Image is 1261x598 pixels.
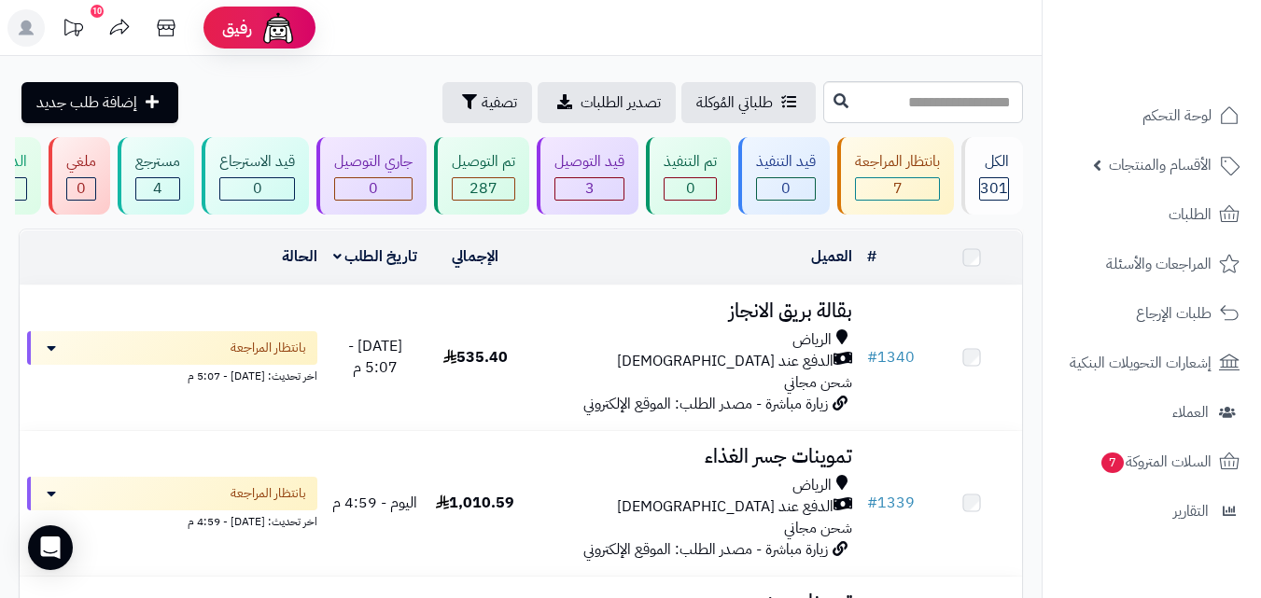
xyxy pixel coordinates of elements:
span: رفيق [222,17,252,39]
span: بانتظار المراجعة [231,339,306,357]
span: 287 [469,177,497,200]
span: 7 [1101,452,1124,473]
a: العملاء [1054,390,1250,435]
span: 301 [980,177,1008,200]
a: تصدير الطلبات [538,82,676,123]
a: التقارير [1054,489,1250,534]
a: الكل301 [958,137,1027,215]
span: العملاء [1172,399,1209,425]
span: زيارة مباشرة - مصدر الطلب: الموقع الإلكتروني [583,538,828,561]
a: طلباتي المُوكلة [681,82,816,123]
div: قيد التنفيذ [756,151,816,173]
div: تم التوصيل [452,151,515,173]
span: 535.40 [443,346,508,369]
button: تصفية [442,82,532,123]
div: 0 [335,178,412,200]
a: جاري التوصيل 0 [313,137,430,215]
span: بانتظار المراجعة [231,484,306,503]
span: 1,010.59 [436,492,514,514]
div: جاري التوصيل [334,151,413,173]
span: شحن مجاني [784,517,852,539]
div: 287 [453,178,514,200]
a: طلبات الإرجاع [1054,291,1250,336]
span: 0 [253,177,262,200]
span: 0 [369,177,378,200]
span: إضافة طلب جديد [36,91,137,114]
span: اليوم - 4:59 م [332,492,417,514]
div: Open Intercom Messenger [28,525,73,570]
a: #1339 [867,492,915,514]
a: قيد التنفيذ 0 [735,137,834,215]
span: 0 [77,177,86,200]
div: اخر تحديث: [DATE] - 5:07 م [27,365,317,384]
h3: تموينات جسر الغذاء [533,446,852,467]
div: قيد الاسترجاع [219,151,295,173]
span: # [867,346,877,369]
a: العميل [811,245,852,268]
a: قيد الاسترجاع 0 [198,137,313,215]
div: قيد التوصيل [554,151,624,173]
span: [DATE] - 5:07 م [348,335,402,379]
span: الدفع عند [DEMOGRAPHIC_DATA] [617,496,834,518]
span: تصدير الطلبات [581,91,661,114]
div: مسترجع [135,151,180,173]
span: طلباتي المُوكلة [696,91,773,114]
a: قيد التوصيل 3 [533,137,642,215]
a: إضافة طلب جديد [21,82,178,123]
a: تاريخ الطلب [333,245,418,268]
span: شحن مجاني [784,371,852,394]
img: logo-2.png [1134,44,1243,83]
a: لوحة التحكم [1054,93,1250,138]
div: 3 [555,178,623,200]
div: 0 [757,178,815,200]
span: لوحة التحكم [1142,103,1212,129]
span: 0 [686,177,695,200]
span: التقارير [1173,498,1209,524]
a: بانتظار المراجعة 7 [834,137,958,215]
a: # [867,245,876,268]
a: الإجمالي [452,245,498,268]
span: طلبات الإرجاع [1136,300,1212,327]
a: مسترجع 4 [114,137,198,215]
span: 7 [893,177,903,200]
span: السلات المتروكة [1100,449,1212,475]
a: الحالة [282,245,317,268]
span: تصفية [482,91,517,114]
div: بانتظار المراجعة [855,151,940,173]
a: #1340 [867,346,915,369]
div: ملغي [66,151,96,173]
span: زيارة مباشرة - مصدر الطلب: الموقع الإلكتروني [583,393,828,415]
img: ai-face.png [259,9,297,47]
span: الرياض [792,329,832,351]
span: الدفع عند [DEMOGRAPHIC_DATA] [617,351,834,372]
a: تحديثات المنصة [49,9,96,51]
div: 10 [91,5,104,18]
a: تم التوصيل 287 [430,137,533,215]
span: 4 [153,177,162,200]
a: إشعارات التحويلات البنكية [1054,341,1250,385]
div: اخر تحديث: [DATE] - 4:59 م [27,510,317,530]
div: الكل [979,151,1009,173]
div: 4 [136,178,179,200]
div: 7 [856,178,939,200]
span: 3 [585,177,595,200]
span: المراجعات والأسئلة [1106,251,1212,277]
div: 0 [665,178,716,200]
div: 0 [220,178,294,200]
span: 0 [781,177,791,200]
a: تم التنفيذ 0 [642,137,735,215]
span: # [867,492,877,514]
a: السلات المتروكة7 [1054,439,1250,484]
span: الأقسام والمنتجات [1109,152,1212,178]
a: ملغي 0 [45,137,114,215]
span: إشعارات التحويلات البنكية [1070,350,1212,376]
h3: بقالة بريق الانجاز [533,300,852,322]
span: الرياض [792,475,832,496]
div: تم التنفيذ [664,151,717,173]
span: الطلبات [1169,202,1212,228]
a: المراجعات والأسئلة [1054,242,1250,286]
a: الطلبات [1054,192,1250,237]
div: 0 [67,178,95,200]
